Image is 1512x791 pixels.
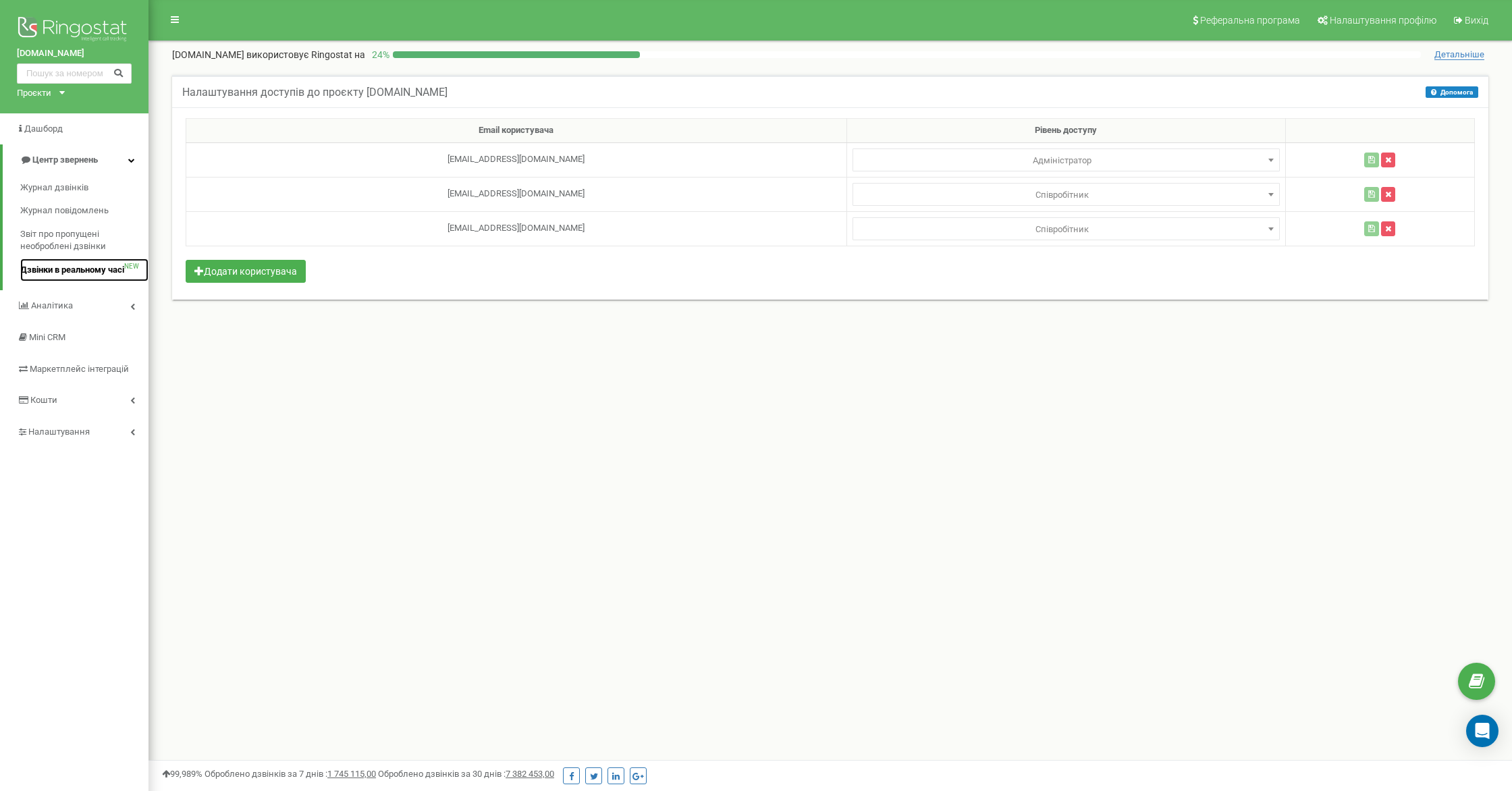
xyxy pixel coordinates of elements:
th: Рівень доступу [846,119,1285,143]
u: 7 382 453,00 [506,769,554,779]
a: Журнал дзвінків [20,176,148,200]
span: Налаштування [28,427,90,437]
a: [DOMAIN_NAME] [17,47,132,60]
img: Ringostat logo [17,13,132,47]
span: Журнал дзвінків [20,182,88,194]
a: Звіт про пропущені необроблені дзвінки [20,223,148,258]
p: [DOMAIN_NAME] [172,48,365,61]
span: Співробітник [857,220,1275,239]
span: Адміністратор [853,217,1280,240]
span: Звіт про пропущені необроблені дзвінки [20,228,142,253]
span: Дзвінки в реальному часі [20,264,124,277]
span: Вихід [1465,15,1488,26]
span: Адміністратор [857,151,1275,170]
span: Оброблено дзвінків за 7 днів : [205,769,376,779]
th: Email користувача [186,119,847,143]
span: Співробітник [857,186,1275,204]
td: [EMAIL_ADDRESS][DOMAIN_NAME] [186,142,847,177]
span: Журнал повідомлень [20,204,109,217]
a: Центр звернень [3,144,148,176]
td: [EMAIL_ADDRESS][DOMAIN_NAME] [186,211,847,246]
div: Проєкти [17,87,51,100]
span: Адміністратор [853,148,1280,171]
span: Центр звернень [32,155,98,165]
button: Додати користувача [186,260,306,283]
div: Open Intercom Messenger [1466,715,1498,747]
input: Пошук за номером [17,63,132,84]
p: 24 % [365,48,393,61]
span: Дашборд [24,124,63,134]
span: Адміністратор [853,183,1280,206]
span: Аналiтика [31,300,73,310]
span: Реферальна програма [1200,15,1300,26]
span: Маркетплейс інтеграцій [30,364,129,374]
u: 1 745 115,00 [327,769,376,779]
span: Кошти [30,395,57,405]
td: [EMAIL_ADDRESS][DOMAIN_NAME] [186,177,847,211]
a: Дзвінки в реальному часіNEW [20,258,148,282]
span: Детальніше [1434,49,1484,60]
h5: Налаштування доступів до проєкту [DOMAIN_NAME] [182,86,448,99]
span: 99,989% [162,769,202,779]
button: Допомога [1426,86,1478,98]
span: Налаштування профілю [1330,15,1436,26]
span: використовує Ringostat на [246,49,365,60]
a: Журнал повідомлень [20,199,148,223]
span: Mini CRM [29,332,65,342]
span: Оброблено дзвінків за 30 днів : [378,769,554,779]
